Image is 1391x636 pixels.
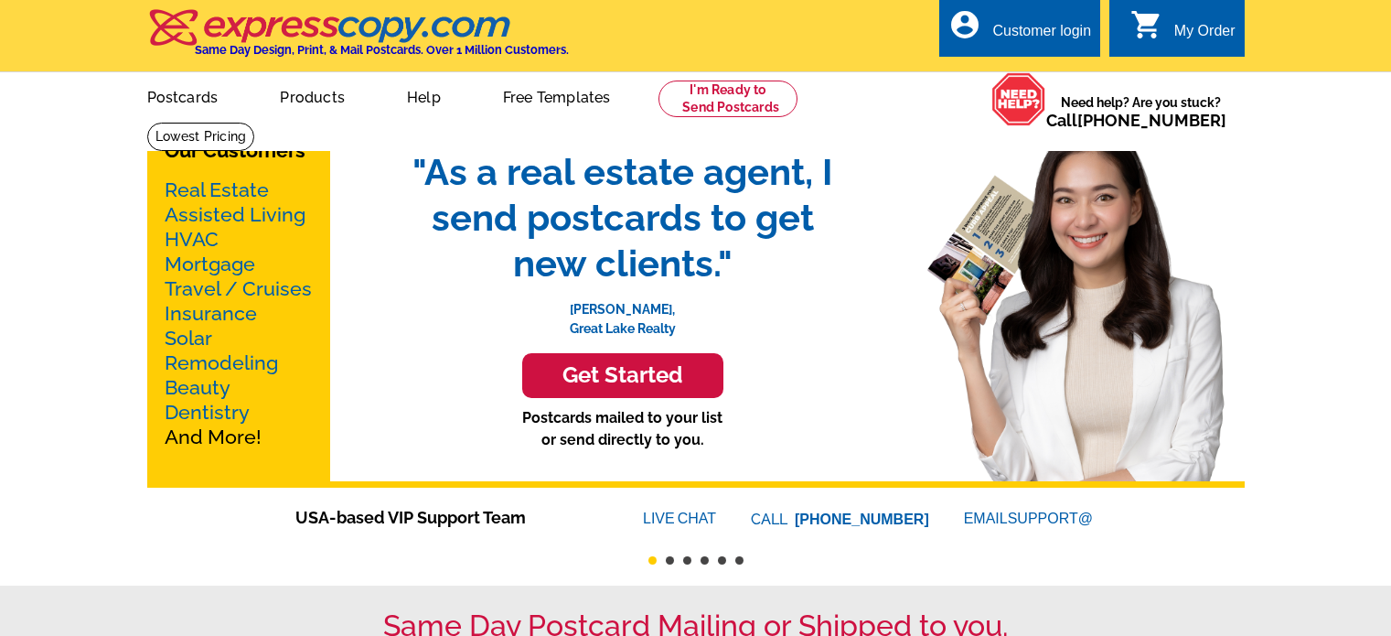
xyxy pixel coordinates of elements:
button: 2 of 6 [666,556,674,565]
font: SUPPORT@ [1008,508,1096,530]
img: help [991,72,1046,126]
a: LIVECHAT [643,511,716,526]
a: [PHONE_NUMBER] [1077,111,1226,130]
p: And More! [165,178,313,449]
a: Mortgage [165,253,255,275]
button: 4 of 6 [701,556,709,565]
button: 6 of 6 [735,556,744,565]
a: Same Day Design, Print, & Mail Postcards. Over 1 Million Customers. [147,22,569,57]
a: Travel / Cruises [165,277,312,300]
button: 5 of 6 [718,556,726,565]
a: Assisted Living [165,203,305,226]
div: Customer login [992,23,1091,49]
button: 1 of 6 [648,556,657,565]
span: Call [1046,111,1226,130]
h4: Same Day Design, Print, & Mail Postcards. Over 1 Million Customers. [195,43,569,57]
a: Solar [165,327,212,350]
a: HVAC [165,228,219,251]
button: 3 of 6 [683,556,691,565]
span: Need help? Are you stuck? [1046,93,1236,130]
font: LIVE [643,508,678,530]
a: Postcards [118,74,248,117]
p: [PERSON_NAME], Great Lake Realty [394,286,851,339]
a: [PHONE_NUMBER] [795,512,929,527]
a: shopping_cart My Order [1130,20,1236,43]
i: shopping_cart [1130,8,1163,41]
a: account_circle Customer login [948,20,1091,43]
a: Get Started [394,353,851,398]
a: Insurance [165,302,257,325]
div: My Order [1174,23,1236,49]
a: Real Estate [165,178,269,201]
h3: Get Started [545,362,701,389]
a: Dentistry [165,401,250,424]
a: Remodeling [165,351,278,374]
a: EMAILSUPPORT@ [964,511,1096,526]
a: Beauty [165,376,230,399]
a: Free Templates [474,74,640,117]
p: Postcards mailed to your list or send directly to you. [394,407,851,451]
span: "As a real estate agent, I send postcards to get new clients." [394,149,851,286]
a: Help [378,74,470,117]
span: USA-based VIP Support Team [295,505,588,530]
font: CALL [751,509,790,531]
i: account_circle [948,8,981,41]
a: Products [251,74,374,117]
